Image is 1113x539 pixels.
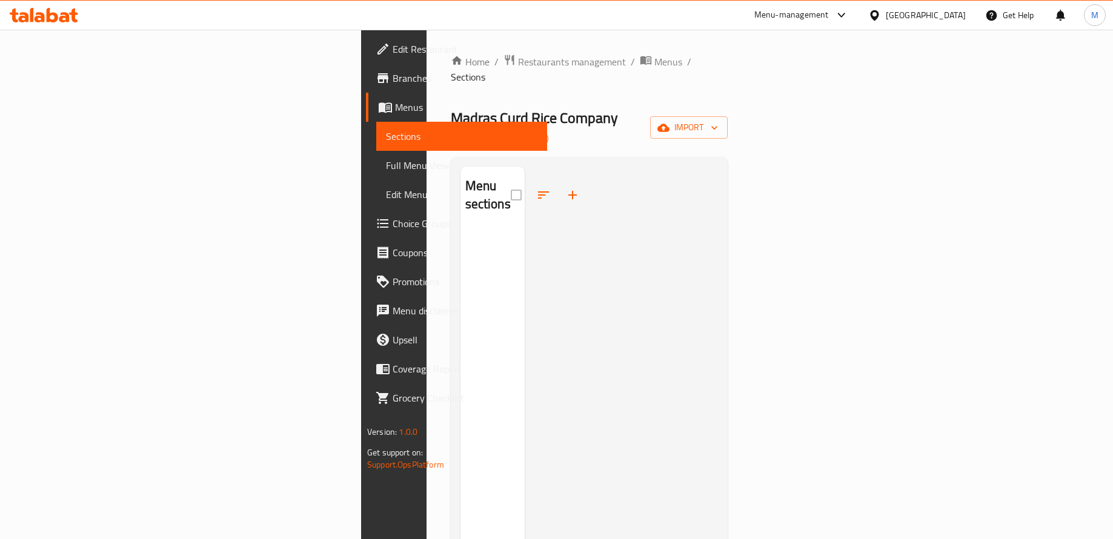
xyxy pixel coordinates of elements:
a: Branches [366,64,547,93]
a: Edit Menu [376,180,547,209]
a: Choice Groups [366,209,547,238]
span: Edit Restaurant [393,42,537,56]
span: Coverage Report [393,362,537,376]
a: Upsell [366,325,547,354]
span: 1.0.0 [399,424,417,440]
span: Full Menu View [386,158,537,173]
button: import [650,116,728,139]
a: Edit Restaurant [366,35,547,64]
a: Menu disclaimer [366,296,547,325]
span: Menus [654,55,682,69]
span: Menu disclaimer [393,303,537,318]
span: Upsell [393,332,537,347]
span: Grocery Checklist [393,391,537,405]
div: Menu-management [754,8,829,22]
a: Full Menu View [376,151,547,180]
li: / [631,55,635,69]
span: M [1091,8,1098,22]
a: Sections [376,122,547,151]
span: Choice Groups [393,216,537,231]
span: Coupons [393,245,537,260]
a: Promotions [366,267,547,296]
li: / [687,55,691,69]
div: [GEOGRAPHIC_DATA] [886,8,966,22]
a: Coverage Report [366,354,547,383]
span: Get support on: [367,445,423,460]
span: import [660,120,718,135]
a: Restaurants management [503,54,626,70]
span: Edit Menu [386,187,537,202]
a: Support.OpsPlatform [367,457,444,472]
span: Menus [395,100,537,114]
span: Version: [367,424,397,440]
span: Sections [386,129,537,144]
span: Restaurants management [518,55,626,69]
a: Menus [640,54,682,70]
a: Menus [366,93,547,122]
a: Coupons [366,238,547,267]
nav: breadcrumb [451,54,728,84]
span: Promotions [393,274,537,289]
a: Grocery Checklist [366,383,547,412]
span: Branches [393,71,537,85]
nav: Menu sections [460,224,525,234]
